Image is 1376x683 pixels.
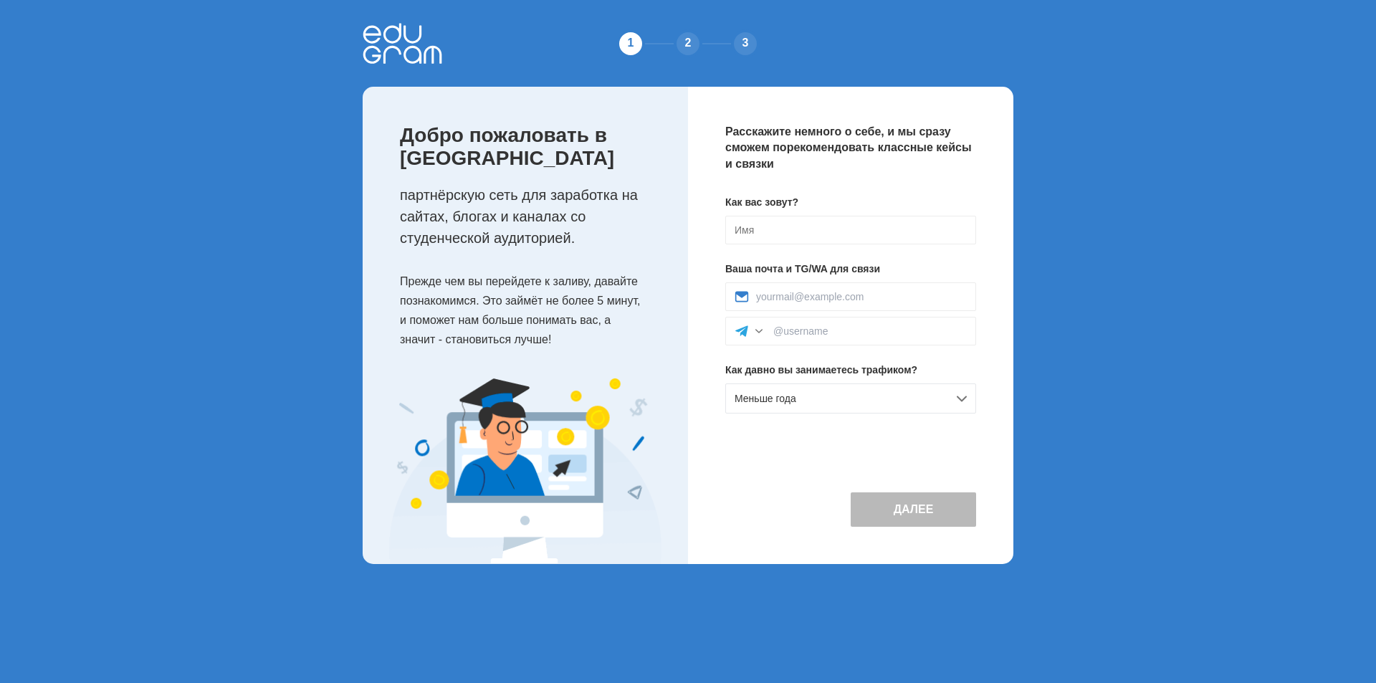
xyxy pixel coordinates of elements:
[616,29,645,58] div: 1
[389,378,661,564] img: Expert Image
[773,325,967,337] input: @username
[725,216,976,244] input: Имя
[735,393,796,404] span: Меньше года
[725,262,976,277] p: Ваша почта и TG/WA для связи
[400,272,659,350] p: Прежде чем вы перейдете к заливу, давайте познакомимся. Это займёт не более 5 минут, и поможет на...
[725,363,976,378] p: Как давно вы занимаетесь трафиком?
[400,124,659,170] p: Добро пожаловать в [GEOGRAPHIC_DATA]
[725,124,976,172] p: Расскажите немного о себе, и мы сразу сможем порекомендовать классные кейсы и связки
[756,291,967,302] input: yourmail@example.com
[851,492,976,527] button: Далее
[725,195,976,210] p: Как вас зовут?
[731,29,760,58] div: 3
[674,29,702,58] div: 2
[400,184,659,249] p: партнёрскую сеть для заработка на сайтах, блогах и каналах со студенческой аудиторией.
